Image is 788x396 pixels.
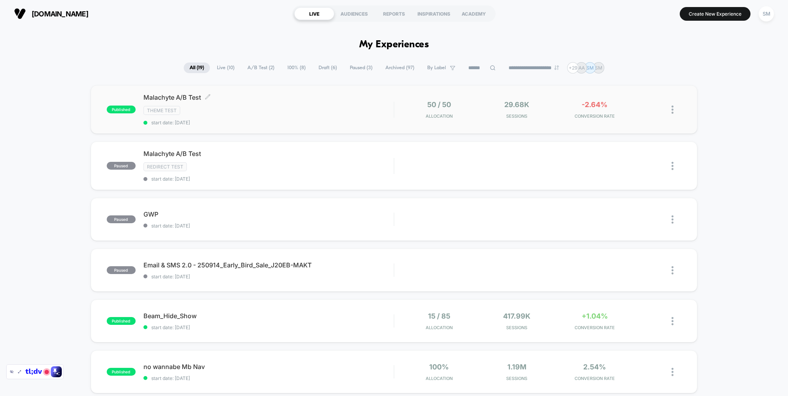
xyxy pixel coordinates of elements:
[143,363,394,371] span: no wannabe Mb Nav
[374,7,414,20] div: REPORTS
[107,215,136,223] span: paused
[756,6,776,22] button: SM
[672,106,673,114] img: close
[32,10,88,18] span: [DOMAIN_NAME]
[480,376,554,381] span: Sessions
[426,376,453,381] span: Allocation
[143,324,394,330] span: start date: [DATE]
[429,363,449,371] span: 100%
[672,317,673,325] img: close
[14,8,26,20] img: Visually logo
[672,215,673,224] img: close
[143,120,394,125] span: start date: [DATE]
[558,113,632,119] span: CONVERSION RATE
[281,63,312,73] span: 100% ( 8 )
[583,363,606,371] span: 2.54%
[143,312,394,320] span: Beam_Hide_Show
[595,65,602,71] p: SM
[380,63,420,73] span: Archived ( 97 )
[426,113,453,119] span: Allocation
[414,7,454,20] div: INSPIRATIONS
[143,223,394,229] span: start date: [DATE]
[586,65,594,71] p: SM
[359,39,429,50] h1: My Experiences
[143,210,394,218] span: GWP
[143,150,394,158] span: Malachyte A/B Test
[578,65,585,71] p: AA
[143,274,394,280] span: start date: [DATE]
[759,6,774,22] div: SM
[427,100,451,109] span: 50 / 50
[184,63,210,73] span: All ( 19 )
[107,368,136,376] span: published
[672,162,673,170] img: close
[558,325,632,330] span: CONVERSION RATE
[107,106,136,113] span: published
[426,325,453,330] span: Allocation
[107,162,136,170] span: paused
[211,63,240,73] span: Live ( 10 )
[334,7,374,20] div: AUDIENCES
[107,266,136,274] span: paused
[143,106,180,115] span: Theme Test
[480,325,554,330] span: Sessions
[143,162,187,171] span: Redirect Test
[504,100,529,109] span: 29.68k
[672,368,673,376] img: close
[313,63,343,73] span: Draft ( 6 )
[567,62,578,73] div: + 29
[554,65,559,70] img: end
[294,7,334,20] div: LIVE
[107,317,136,325] span: published
[480,113,554,119] span: Sessions
[582,312,608,320] span: +1.04%
[428,312,450,320] span: 15 / 85
[558,376,632,381] span: CONVERSION RATE
[344,63,378,73] span: Paused ( 3 )
[503,312,530,320] span: 417.99k
[680,7,750,21] button: Create New Experience
[507,363,527,371] span: 1.19M
[454,7,494,20] div: ACADEMY
[582,100,607,109] span: -2.64%
[242,63,280,73] span: A/B Test ( 2 )
[143,176,394,182] span: start date: [DATE]
[672,266,673,274] img: close
[143,261,394,269] span: Email & SMS 2.0 - 250914_Early_Bird_Sale_J20EB-MAKT
[143,375,394,381] span: start date: [DATE]
[427,65,446,71] span: By Label
[143,93,394,101] span: Malachyte A/B Test
[12,7,91,20] button: [DOMAIN_NAME]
